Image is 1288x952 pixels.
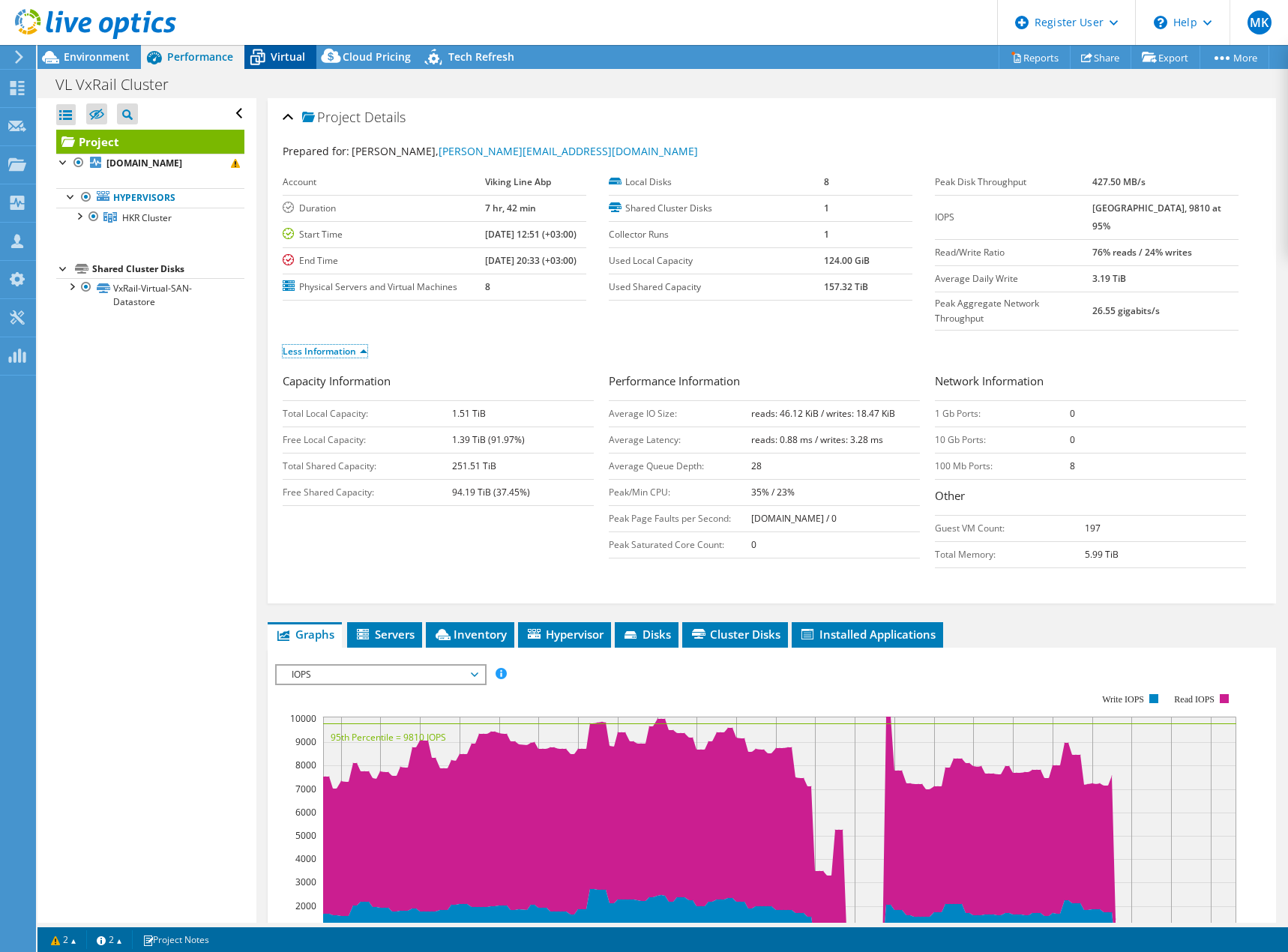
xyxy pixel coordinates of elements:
a: Export [1131,46,1200,69]
label: Peak Aggregate Network Throughput [935,296,1092,326]
span: Project [302,110,361,125]
a: More [1200,46,1269,69]
td: 100 Mb Ports: [935,453,1071,479]
label: Physical Servers and Virtual Machines [283,280,485,295]
a: VxRail-Virtual-SAN-Datastore [56,278,244,311]
label: Shared Cluster Disks [609,201,824,216]
span: Hypervisor [526,627,604,642]
span: Tech Refresh [448,49,514,64]
label: End Time [283,253,485,268]
b: 5.99 TiB [1085,548,1119,561]
text: 4000 [295,852,316,865]
label: Account [283,175,485,190]
a: 2 [40,930,87,949]
b: 8 [485,280,490,293]
a: Project [56,130,244,154]
a: HKR Cluster [56,208,244,227]
b: 427.50 MB/s [1092,175,1146,188]
h1: VL VxRail Cluster [49,76,192,93]
label: Used Local Capacity [609,253,824,268]
a: Share [1070,46,1131,69]
b: 7 hr, 42 min [485,202,536,214]
a: [DOMAIN_NAME] [56,154,244,173]
td: Peak/Min CPU: [609,479,752,505]
span: IOPS [284,666,477,684]
td: Total Local Capacity: [283,400,453,427]
span: HKR Cluster [122,211,172,224]
h3: Network Information [935,373,1246,393]
label: Used Shared Capacity [609,280,824,295]
b: 76% reads / 24% writes [1092,246,1192,259]
label: Collector Runs [609,227,824,242]
label: Duration [283,201,485,216]
b: 0 [751,538,756,551]
b: 0 [1070,407,1075,420]
td: Total Shared Capacity: [283,453,453,479]
b: [DATE] 12:51 (+03:00) [485,228,577,241]
text: Read IOPS [1174,694,1215,705]
b: 1 [824,228,829,241]
span: Cluster Disks [690,627,780,642]
text: 5000 [295,829,316,842]
b: 94.19 TiB (37.45%) [452,486,530,498]
label: Average Daily Write [935,271,1092,286]
text: 6000 [295,806,316,819]
h3: Performance Information [609,373,920,393]
text: 3000 [295,876,316,888]
div: Shared Cluster Disks [92,260,244,278]
span: Servers [355,627,415,642]
span: Disks [622,627,671,642]
td: 1 Gb Ports: [935,400,1071,427]
b: 28 [751,460,762,472]
td: Average Queue Depth: [609,453,752,479]
b: 1 [824,202,829,214]
b: 1.51 TiB [452,407,486,420]
label: Read/Write Ratio [935,245,1092,260]
label: Peak Disk Throughput [935,175,1092,190]
a: [PERSON_NAME][EMAIL_ADDRESS][DOMAIN_NAME] [439,144,698,158]
span: Environment [64,49,130,64]
b: 26.55 gigabits/s [1092,304,1160,317]
b: 8 [824,175,829,188]
h3: Capacity Information [283,373,594,393]
td: Average IO Size: [609,400,752,427]
td: Peak Page Faults per Second: [609,505,752,531]
a: Hypervisors [56,188,244,208]
span: MK [1248,10,1272,34]
b: [DATE] 20:33 (+03:00) [485,254,577,267]
text: 9000 [295,735,316,748]
b: 157.32 TiB [824,280,868,293]
text: 10000 [290,712,316,725]
td: Total Memory: [935,541,1085,567]
span: Virtual [271,49,305,64]
svg: \n [1154,16,1167,29]
td: Free Local Capacity: [283,427,453,453]
text: 7000 [295,783,316,795]
text: 8000 [295,759,316,771]
b: 3.19 TiB [1092,272,1126,285]
span: [PERSON_NAME], [352,144,698,158]
b: 1.39 TiB (91.97%) [452,433,525,446]
h3: Other [935,487,1246,507]
span: Graphs [275,627,334,642]
text: 2000 [295,900,316,912]
td: 10 Gb Ports: [935,427,1071,453]
b: 124.00 GiB [824,254,870,267]
b: reads: 46.12 KiB / writes: 18.47 KiB [751,407,895,420]
b: [DOMAIN_NAME] / 0 [751,512,837,525]
label: Prepared for: [283,144,349,158]
label: Start Time [283,227,485,242]
text: 95th Percentile = 9810 IOPS [331,731,446,744]
label: Local Disks [609,175,824,190]
span: Cloud Pricing [343,49,411,64]
b: 8 [1070,460,1075,472]
span: Details [364,108,406,126]
td: Average Latency: [609,427,752,453]
span: Inventory [433,627,507,642]
a: Reports [999,46,1071,69]
td: Free Shared Capacity: [283,479,453,505]
td: Guest VM Count: [935,515,1085,541]
b: 251.51 TiB [452,460,496,472]
label: IOPS [935,210,1092,225]
a: Project Notes [132,930,220,949]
